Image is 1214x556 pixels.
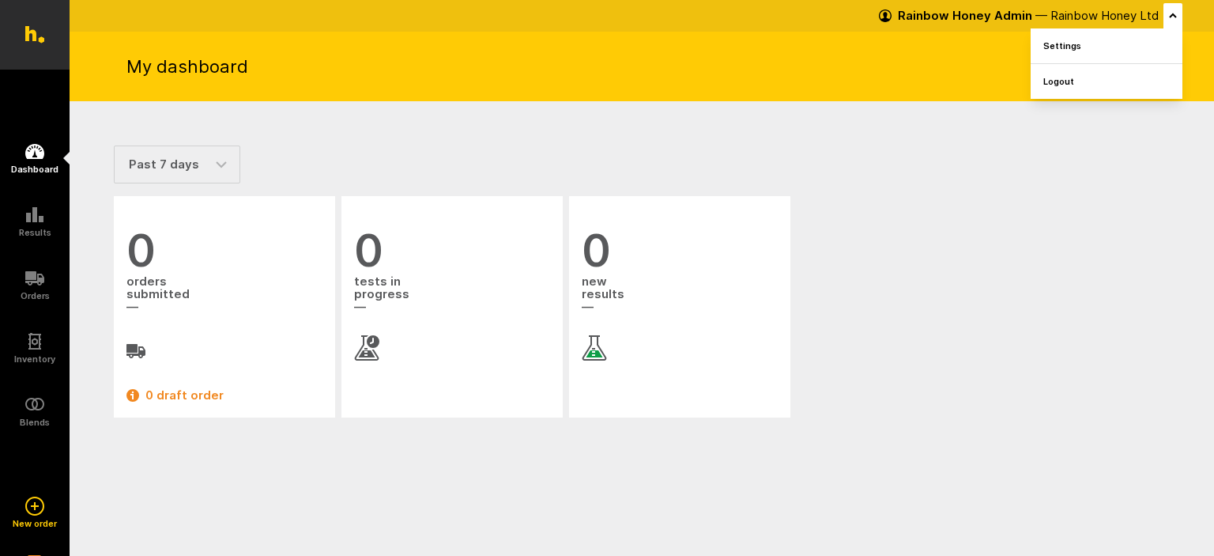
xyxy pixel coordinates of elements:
h5: Orders [21,291,50,301]
span: orders submitted [126,274,322,316]
h1: My dashboard [126,55,248,78]
span: new results [582,274,778,316]
a: 0 draft order [126,386,322,405]
strong: Rainbow Honey Admin [898,8,1032,23]
h5: Results [19,228,51,237]
button: Rainbow Honey Admin — Rainbow Honey Ltd [879,3,1182,28]
span: 0 [354,228,550,274]
span: 0 [582,228,778,274]
a: 0 newresults [582,228,778,361]
a: 0 orderssubmitted [126,228,322,361]
h5: Blends [20,418,50,427]
span: — Rainbow Honey Ltd [1035,8,1159,23]
h5: New order [13,519,57,528]
h5: Dashboard [11,165,58,174]
span: tests in progress [354,274,550,316]
a: 0 tests inprogress [354,228,550,361]
span: 0 [126,228,322,274]
a: Logout [1031,64,1182,99]
h5: Inventory [14,354,55,364]
a: Settings [1031,28,1182,63]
